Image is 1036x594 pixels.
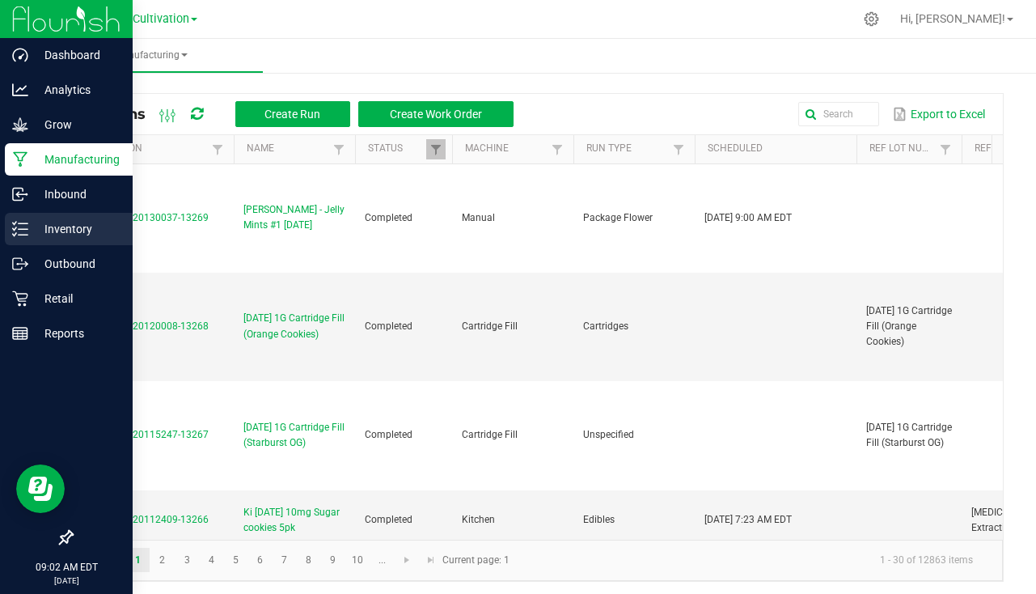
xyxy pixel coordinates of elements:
inline-svg: Analytics [12,82,28,98]
a: Ref Lot NumberSortable [869,142,935,155]
span: Completed [365,212,412,223]
span: Cultivation [133,12,189,26]
p: 09:02 AM EDT [7,560,125,575]
a: Page 5 [224,548,247,572]
inline-svg: Inbound [12,186,28,202]
kendo-pager: Current page: 1 [72,540,1003,581]
span: Completed [365,320,412,332]
p: Grow [28,115,125,134]
kendo-pager-info: 1 - 30 of 12863 items [519,547,986,574]
a: Filter [669,139,688,159]
inline-svg: Retail [12,291,28,307]
inline-svg: Manufacturing [12,151,28,168]
p: Dashboard [28,45,125,65]
a: ScheduledSortable [708,142,850,155]
span: MP-20250820115247-13267 [82,429,209,440]
a: Filter [329,139,349,159]
button: Create Work Order [358,101,514,127]
a: Page 1 [126,548,150,572]
div: Manage settings [861,11,882,27]
span: Manufacturing [39,49,263,62]
a: Page 8 [297,548,320,572]
a: Page 11 [370,548,394,572]
a: Filter [936,139,955,159]
p: [DATE] [7,575,125,587]
span: [DATE] 1G Cartridge Fill (Orange Cookies) [866,305,952,347]
span: [DATE] 1G Cartridge Fill (Starburst OG) [243,420,345,451]
span: Go to the last page [425,554,438,566]
span: Manual [462,212,495,223]
span: Kitchen [462,514,495,525]
inline-svg: Dashboard [12,47,28,63]
span: Cartridge Fill [462,429,518,440]
span: [DATE] 9:00 AM EDT [704,212,792,223]
inline-svg: Outbound [12,256,28,272]
span: Ki [DATE] 10mg Sugar cookies 5pk [243,505,345,536]
input: Search [798,102,879,126]
p: Outbound [28,254,125,274]
a: Go to the next page [395,548,419,572]
a: Filter [426,139,446,159]
a: MachineSortable [465,142,547,155]
span: [DATE] 7:23 AM EDT [704,514,792,525]
span: Completed [365,514,412,525]
a: Page 10 [346,548,370,572]
button: Create Run [235,101,350,127]
span: Hi, [PERSON_NAME]! [900,12,1005,25]
span: Edibles [583,514,615,525]
span: MP-20250820112409-13266 [82,514,209,525]
span: [DATE] 1G Cartridge Fill (Starburst OG) [866,422,952,448]
span: [DATE] 1G Cartridge Fill (Orange Cookies) [243,311,345,342]
inline-svg: Grow [12,117,28,133]
p: Reports [28,324,125,343]
iframe: Resource center [16,465,65,513]
span: Unspecified [583,429,634,440]
a: Page 2 [150,548,174,572]
a: Manufacturing [39,39,263,73]
a: ExtractionSortable [84,142,207,155]
span: Cartridge Fill [462,320,518,332]
p: Analytics [28,80,125,100]
a: Filter [208,139,227,159]
span: MP-20250820120008-13268 [82,320,209,332]
span: Completed [365,429,412,440]
p: Inventory [28,219,125,239]
span: [PERSON_NAME] - Jelly Mints #1 [DATE] [243,202,345,233]
a: Filter [548,139,567,159]
span: Package Flower [583,212,653,223]
a: Page 3 [175,548,199,572]
span: Cartridges [583,320,628,332]
a: Run TypeSortable [586,142,668,155]
div: All Runs [84,100,526,128]
button: Export to Excel [889,100,989,128]
a: Go to the last page [419,548,442,572]
a: NameSortable [247,142,328,155]
span: Create Run [264,108,320,121]
span: Go to the next page [400,554,413,566]
span: Create Work Order [390,108,482,121]
a: Page 6 [248,548,272,572]
a: Page 9 [321,548,345,572]
a: Ref Field 1Sortable [975,142,1032,155]
a: Page 4 [200,548,223,572]
a: Page 7 [273,548,296,572]
inline-svg: Reports [12,325,28,342]
inline-svg: Inventory [12,221,28,237]
a: StatusSortable [368,142,425,155]
p: Manufacturing [28,150,125,169]
p: Retail [28,289,125,308]
p: Inbound [28,185,125,204]
span: MP-20250820130037-13269 [82,212,209,223]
